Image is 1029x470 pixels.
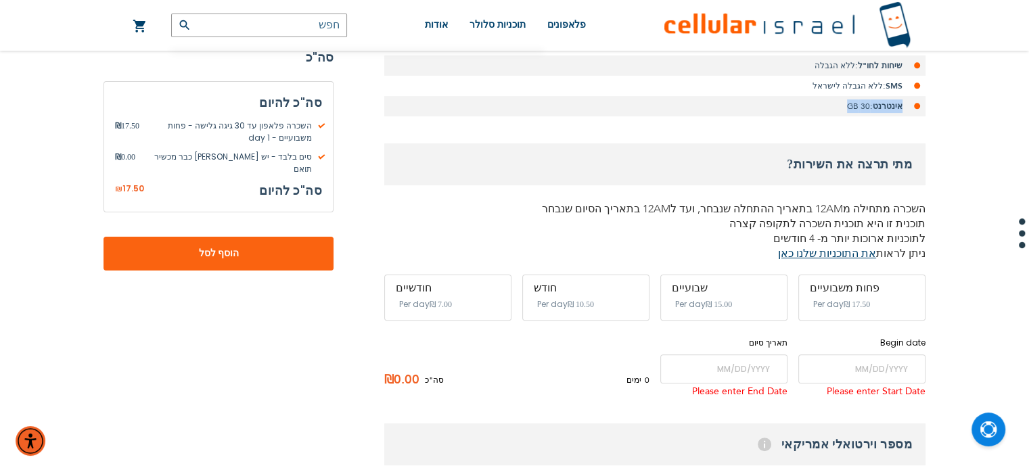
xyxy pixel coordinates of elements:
div: תפריט נגישות [16,426,45,456]
h3: סה"כ להיום [259,181,322,201]
span: 17.50 [122,183,144,194]
li: 30 GB [384,96,925,116]
span: 0 [641,374,649,386]
label: Begin date [798,337,925,349]
h3: סה"כ להיום [115,93,322,113]
span: פלאפונים [547,20,586,30]
span: סים בלבד - יש [PERSON_NAME] כבר מכשיר תואם [135,151,322,175]
input: חפש [171,14,347,37]
strong: שיחות לחו"ל: [855,60,902,71]
img: לוגו סלולר ישראל [664,1,911,49]
span: 17.50 [115,120,139,144]
span: Per day [813,298,844,310]
span: ₪ [115,183,122,195]
span: ₪ [115,151,121,163]
a: את התוכניות שלנו כאן [778,246,876,261]
span: ‏17.50 ₪ [844,300,870,309]
span: אודות [425,20,448,30]
p: השכרה מתחילה מ12AM בתאריך ההתחלה שנבחר, ועד ל12AM בתאריך הסיום שנבחר [384,202,925,216]
label: תאריך סיום [660,337,787,349]
div: Please enter Start Date [798,383,925,400]
span: ₪0.00 [384,370,425,390]
span: ₪ [115,120,121,132]
span: הוסף לסל [148,247,289,261]
div: Please enter End Date [660,383,787,400]
span: ‏7.00 ₪ [430,300,452,309]
h3: מספר וירטואלי אמריקאי [384,423,925,465]
span: Per day [537,298,568,310]
div: חודש [534,282,638,294]
span: ‏10.50 ₪ [568,300,594,309]
span: ‏15.00 ₪ [706,300,732,309]
div: פחות משבועיים [810,282,914,294]
input: MM/DD/YYYY [798,354,925,383]
span: ימים [626,374,641,386]
span: סה"כ [425,374,444,386]
span: Per day [399,298,430,310]
button: הוסף לסל [104,237,334,271]
strong: אינטרנט: [870,101,902,112]
h3: מתי תרצה את השירות? [384,143,925,185]
span: תוכניות סלולר [470,20,526,30]
input: MM/DD/YYYY [660,354,787,383]
div: חודשיים [396,282,500,294]
span: 0.00 [115,151,135,175]
strong: SMS: [883,80,902,91]
span: Help [758,438,771,451]
strong: סה"כ [104,47,334,68]
div: שבועיים [672,282,776,294]
span: השכרה פלאפון עד 30 גיגה גלישה - פחות משבועיים - 1 day [139,120,322,144]
p: תוכנית זו היא תוכנית השכרה לתקופה קצרה לתוכניות ארוכות יותר מ- 4 חודשים ניתן לראות [384,216,925,261]
li: ללא הגבלה [384,55,925,76]
span: Per day [675,298,706,310]
li: ללא הגבלה לישראל [384,76,925,96]
strong: שיחות נכנסות: [852,40,902,51]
